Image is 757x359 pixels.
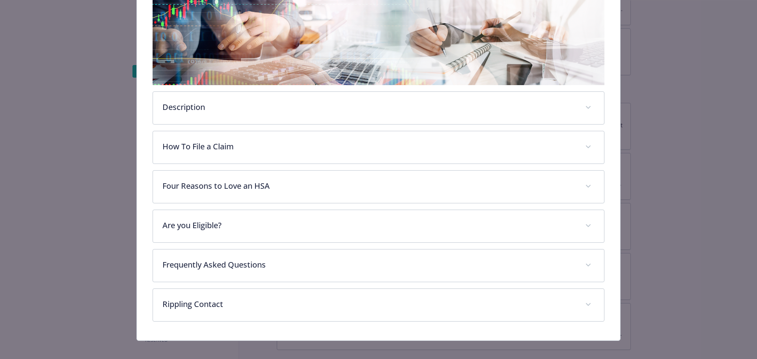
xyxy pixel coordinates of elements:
div: Rippling Contact [153,289,604,321]
div: Description [153,92,604,124]
p: How To File a Claim [162,141,576,153]
div: Four Reasons to Love an HSA [153,171,604,203]
div: How To File a Claim [153,131,604,164]
p: Are you Eligible? [162,219,576,231]
p: Description [162,101,576,113]
p: Rippling Contact [162,298,576,310]
div: Are you Eligible? [153,210,604,242]
p: Frequently Asked Questions [162,259,576,271]
div: Frequently Asked Questions [153,249,604,282]
p: Four Reasons to Love an HSA [162,180,576,192]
